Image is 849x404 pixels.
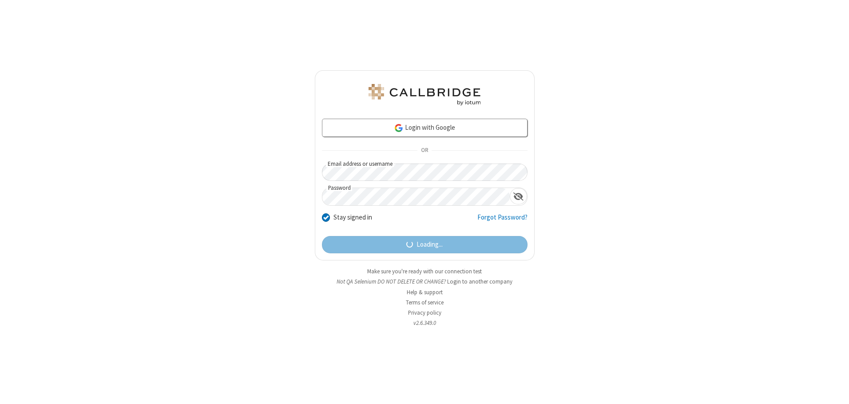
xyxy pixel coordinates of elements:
input: Password [322,188,510,205]
a: Help & support [407,288,443,296]
span: OR [417,144,432,156]
img: google-icon.png [394,123,404,133]
li: v2.6.349.0 [315,319,535,327]
a: Forgot Password? [477,212,528,229]
a: Privacy policy [408,309,441,316]
button: Loading... [322,236,528,254]
a: Terms of service [406,299,444,306]
input: Email address or username [322,164,528,181]
a: Make sure you're ready with our connection test [367,268,482,275]
li: Not QA Selenium DO NOT DELETE OR CHANGE? [315,277,535,286]
div: Show password [510,188,527,204]
a: Login with Google [322,119,528,136]
button: Login to another company [447,277,512,286]
img: QA Selenium DO NOT DELETE OR CHANGE [367,84,482,105]
label: Stay signed in [333,212,372,223]
span: Loading... [417,240,443,250]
